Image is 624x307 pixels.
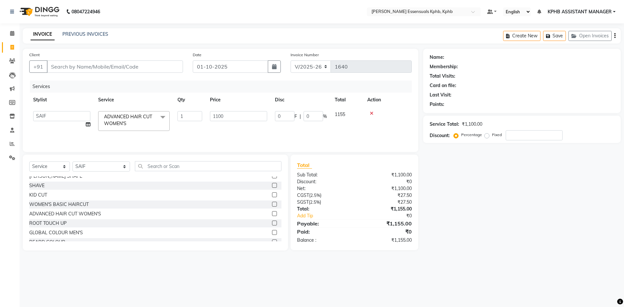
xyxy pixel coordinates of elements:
[206,93,271,107] th: Price
[430,54,444,61] div: Name:
[354,185,416,192] div: ₹1,100.00
[17,3,61,21] img: logo
[354,192,416,199] div: ₹27.50
[30,81,417,93] div: Services
[543,31,566,41] button: Save
[430,132,450,139] div: Discount:
[354,228,416,236] div: ₹0
[292,228,354,236] div: Paid:
[430,63,458,70] div: Membership:
[29,182,45,189] div: SHAVE
[568,31,612,41] button: Open Invoices
[294,113,297,120] span: F
[462,121,482,128] div: ₹1,100.00
[335,111,345,117] span: 1155
[47,60,183,73] input: Search by Name/Mobile/Email/Code
[430,101,444,108] div: Points:
[135,161,281,171] input: Search or Scan
[430,92,451,98] div: Last Visit:
[354,206,416,212] div: ₹1,155.00
[503,31,540,41] button: Create New
[310,193,320,198] span: 2.5%
[292,199,354,206] div: ( )
[297,162,312,169] span: Total
[354,220,416,227] div: ₹1,155.00
[94,93,174,107] th: Service
[29,52,40,58] label: Client
[104,114,152,126] span: ADVANCED HAIR CUT WOMEN'S
[323,113,327,120] span: %
[29,220,67,227] div: ROOT TOUCH UP
[430,121,459,128] div: Service Total:
[29,60,47,73] button: +91
[62,31,108,37] a: PREVIOUS INVOICES
[29,93,94,107] th: Stylist
[363,93,412,107] th: Action
[292,178,354,185] div: Discount:
[29,192,47,198] div: KID CUT
[292,237,354,244] div: Balance :
[548,8,612,15] span: KPHB ASSISTANT MANAGER
[193,52,201,58] label: Date
[354,237,416,244] div: ₹1,155.00
[292,192,354,199] div: ( )
[291,52,319,58] label: Invoice Number
[300,113,301,120] span: |
[29,239,65,246] div: BEARD COLOUR
[271,93,331,107] th: Disc
[29,201,89,208] div: WOMEN'S BASIC HAIRCUT
[310,199,320,205] span: 2.5%
[461,132,482,138] label: Percentage
[292,172,354,178] div: Sub Total:
[126,121,129,126] a: x
[292,185,354,192] div: Net:
[29,211,101,217] div: ADVANCED HAIR CUT WOMEN'S
[29,173,82,180] div: [PERSON_NAME] SHAPE
[430,73,455,80] div: Total Visits:
[292,212,365,219] a: Add Tip
[29,229,83,236] div: GLOBAL COLOUR MEN'S
[71,3,100,21] b: 08047224946
[430,82,456,89] div: Card on file:
[292,206,354,212] div: Total:
[354,172,416,178] div: ₹1,100.00
[492,132,502,138] label: Fixed
[297,199,309,205] span: SGST
[297,192,309,198] span: CGST
[354,199,416,206] div: ₹27.50
[292,220,354,227] div: Payable:
[331,93,363,107] th: Total
[31,29,55,40] a: INVOICE
[354,178,416,185] div: ₹0
[174,93,206,107] th: Qty
[365,212,416,219] div: ₹0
